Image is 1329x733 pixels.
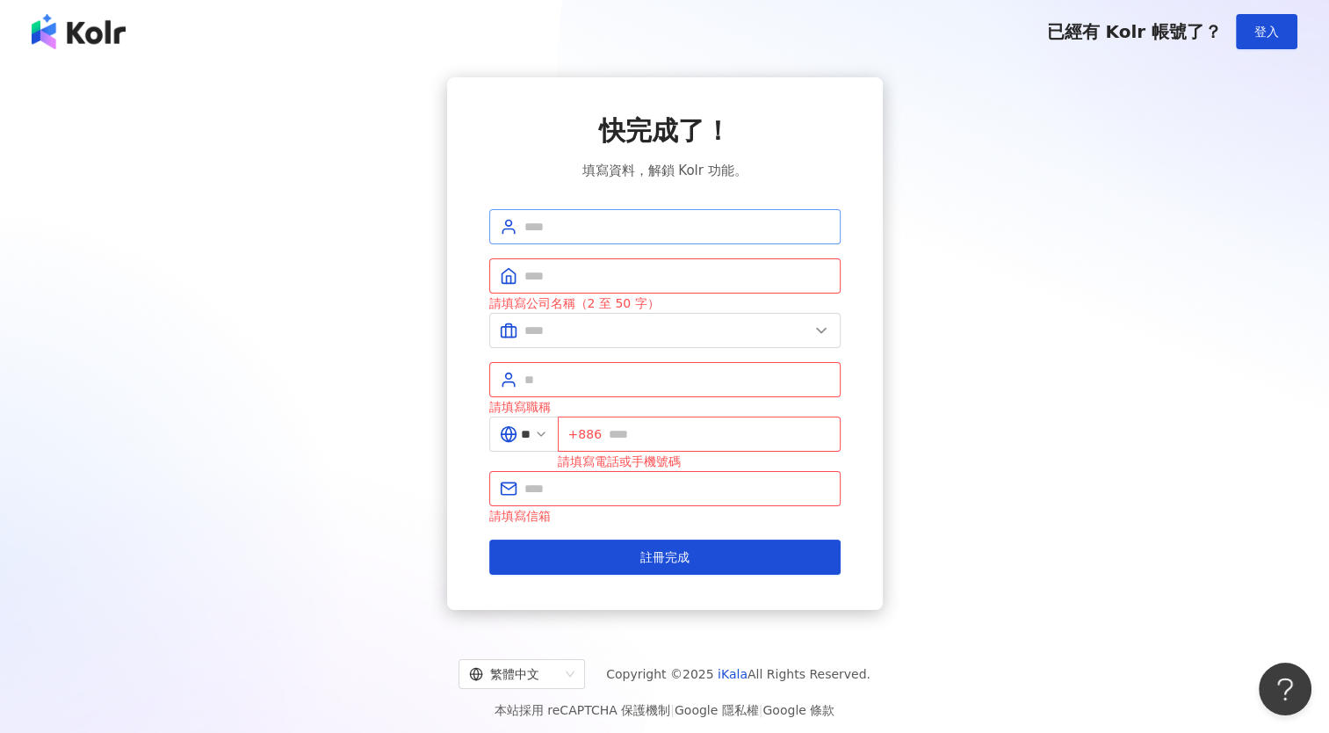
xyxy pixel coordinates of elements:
[495,700,834,721] span: 本站採用 reCAPTCHA 保護機制
[1259,663,1311,715] iframe: Help Scout Beacon - Open
[606,664,870,685] span: Copyright © 2025 All Rights Reserved.
[568,425,602,444] span: +886
[1236,14,1297,49] button: 登入
[558,452,841,471] div: 請填寫電話或手機號碼
[762,703,834,717] a: Google 條款
[489,294,841,313] div: 請填寫公司名稱（2 至 50 字）
[1046,21,1222,42] span: 已經有 Kolr 帳號了？
[469,660,559,688] div: 繁體中文
[670,703,675,717] span: |
[599,112,731,149] span: 快完成了！
[581,160,747,181] span: 填寫資料，解鎖 Kolr 功能。
[1254,25,1279,39] span: 登入
[675,703,759,717] a: Google 隱私權
[32,14,126,49] img: logo
[718,667,748,681] a: iKala
[489,540,841,575] button: 註冊完成
[489,506,841,526] div: 請填寫信箱
[640,550,690,564] span: 註冊完成
[489,397,841,417] div: 請填寫職稱
[759,703,763,717] span: |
